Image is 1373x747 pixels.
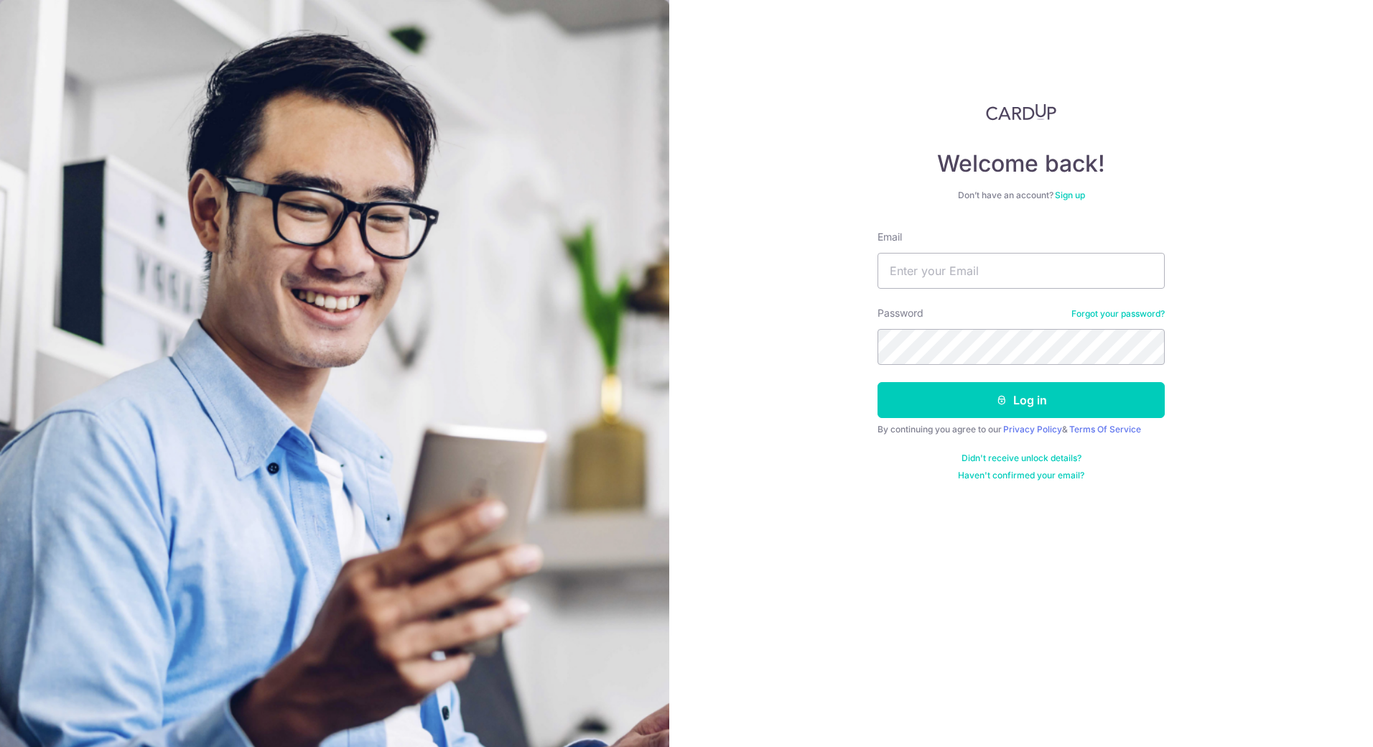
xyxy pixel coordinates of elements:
[1069,424,1141,435] a: Terms Of Service
[1055,190,1085,200] a: Sign up
[878,306,923,320] label: Password
[1003,424,1062,435] a: Privacy Policy
[958,470,1084,481] a: Haven't confirmed your email?
[878,382,1165,418] button: Log in
[986,103,1056,121] img: CardUp Logo
[878,253,1165,289] input: Enter your Email
[878,230,902,244] label: Email
[878,149,1165,178] h4: Welcome back!
[878,424,1165,435] div: By continuing you agree to our &
[878,190,1165,201] div: Don’t have an account?
[962,453,1081,464] a: Didn't receive unlock details?
[1071,308,1165,320] a: Forgot your password?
